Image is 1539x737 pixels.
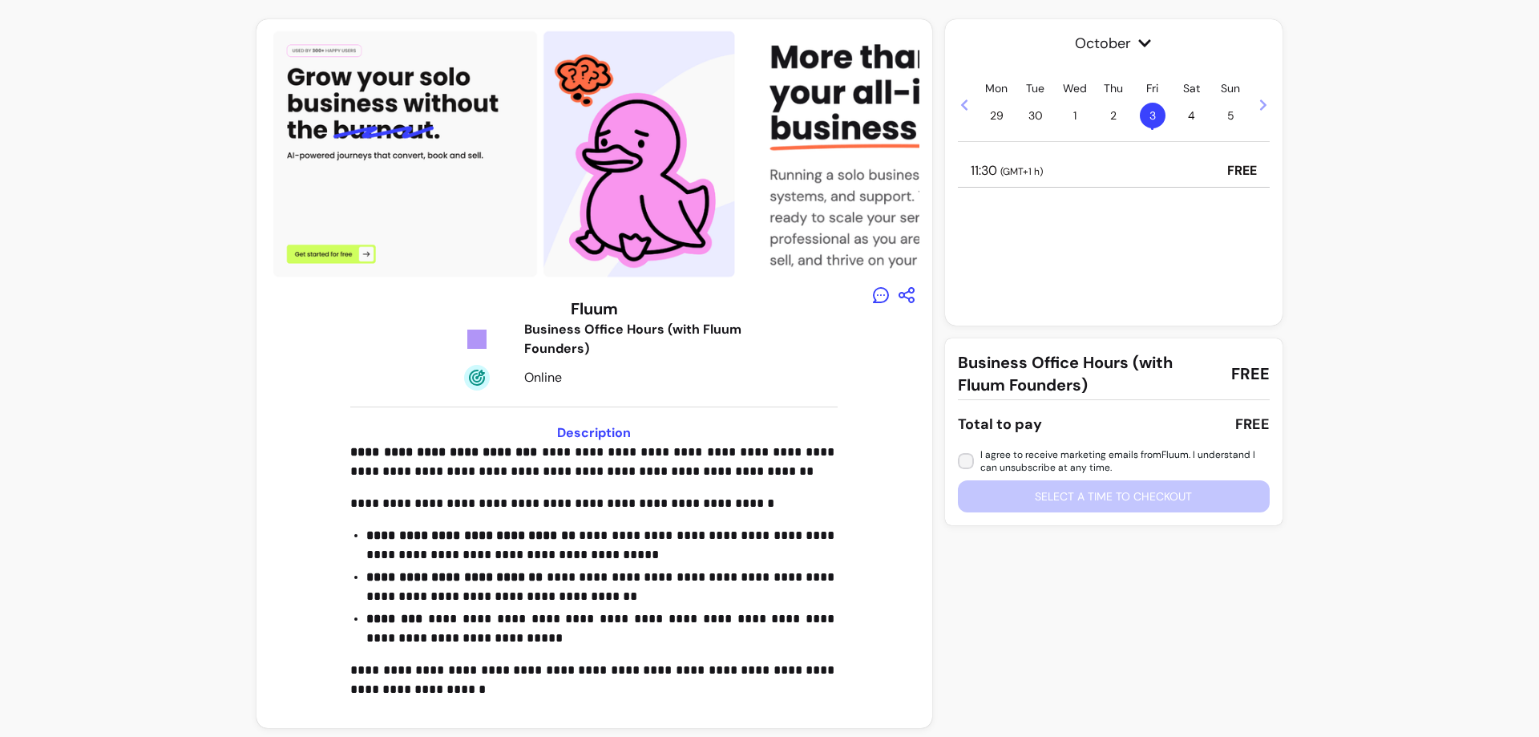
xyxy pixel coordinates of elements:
[350,423,838,443] h3: Description
[1146,80,1158,96] p: Fri
[1227,161,1257,180] p: FREE
[524,368,752,387] div: Online
[464,326,490,352] img: Tickets Icon
[1026,80,1044,96] p: Tue
[1062,103,1088,128] span: 1
[971,161,1043,180] p: 11:30
[269,26,743,282] img: https://d3pz9znudhj10h.cloudfront.net/83906dca-93fa-4341-909b-8588e63e9608
[1023,103,1048,128] span: 30
[985,80,1008,96] p: Mon
[1150,120,1154,136] span: •
[1179,103,1205,128] span: 4
[1000,165,1043,178] span: ( GMT+1 h )
[1063,80,1087,96] p: Wed
[1231,362,1270,385] span: FREE
[984,103,1009,128] span: 29
[1183,80,1200,96] p: Sat
[958,351,1218,396] span: Business Office Hours (with Fluum Founders)
[524,320,752,358] div: Business Office Hours (with Fluum Founders)
[1104,80,1123,96] p: Thu
[1235,413,1270,435] div: FREE
[1140,103,1165,128] span: 3
[958,32,1270,55] span: October
[749,26,1284,282] img: https://d3pz9znudhj10h.cloudfront.net/63b59c47-5d66-4c2f-96fc-7abb4a90e680
[1101,103,1126,128] span: 2
[1221,80,1240,96] p: Sun
[958,413,1042,435] div: Total to pay
[571,298,618,320] h3: Fluum
[1218,103,1243,128] span: 5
